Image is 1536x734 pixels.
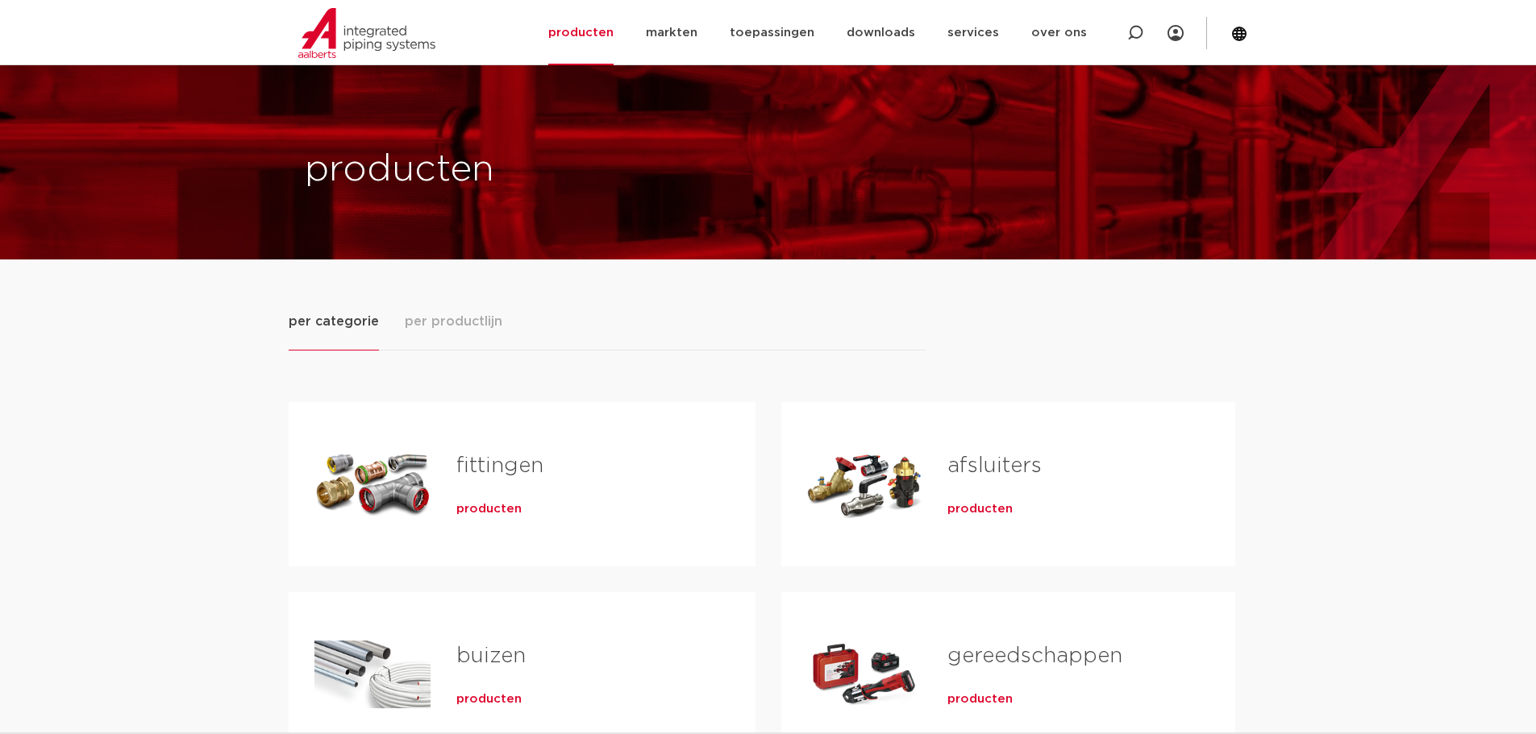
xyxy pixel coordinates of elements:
span: per productlijn [405,312,502,331]
h1: producten [305,144,760,196]
a: producten [947,501,1013,517]
a: afsluiters [947,455,1042,476]
a: producten [947,691,1013,707]
a: gereedschappen [947,645,1122,666]
a: buizen [456,645,526,666]
a: producten [456,501,522,517]
a: producten [456,691,522,707]
a: fittingen [456,455,543,476]
span: per categorie [289,312,379,331]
